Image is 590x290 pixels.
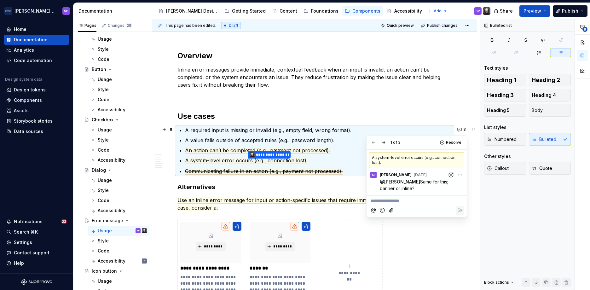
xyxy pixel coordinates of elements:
[1,4,72,18] button: [PERSON_NAME] AirlinesSP
[484,280,509,285] div: Block actions
[88,145,149,155] a: Code
[92,66,106,72] div: Button
[5,77,42,82] div: Design system data
[98,228,112,234] div: Usage
[342,6,383,16] a: Components
[500,8,513,14] span: Share
[156,6,221,16] a: [PERSON_NAME] Design
[136,228,140,234] div: SP
[108,23,132,28] div: Changes
[14,47,34,53] div: Analytics
[98,177,112,183] div: Usage
[280,8,297,14] div: Content
[177,197,441,211] span: Use an inline error message for input or action-specific issues that require immediate attention....
[88,54,149,64] a: Code
[78,8,149,14] div: Documentation
[98,86,109,93] div: Style
[4,248,69,258] button: Contact support
[484,74,526,86] button: Heading 1
[529,74,571,86] button: Heading 2
[484,162,526,175] button: Callout
[14,118,53,124] div: Storybook stories
[4,7,12,15] img: f0306bc8-3074-41fb-b11c-7d2e8671d5eb.png
[4,24,69,34] a: Home
[484,65,508,71] div: Text styles
[232,8,266,14] div: Getting Started
[269,6,300,16] a: Content
[229,23,238,28] span: Draft
[98,46,109,52] div: Style
[483,7,490,15] img: Teunis Vorsteveld
[88,175,149,185] a: Usage
[92,217,123,224] div: Error message
[426,7,449,15] button: Add
[4,227,69,237] button: Search ⌘K
[98,96,109,103] div: Code
[185,136,452,144] p: A value falls outside of accepted rules (e.g., password length).
[88,236,149,246] a: Style
[4,258,69,268] button: Help
[487,92,514,98] span: Heading 3
[185,168,343,175] span: Communicating failure in an action (e.g., payment not processed).
[369,152,464,168] div: A system-level error occurs (e.g., connection lost).
[177,111,452,121] h2: Use cases
[532,107,543,113] span: Body
[446,140,461,145] span: Resolve
[88,195,149,206] a: Code
[4,45,69,55] a: Analytics
[14,107,29,114] div: Assets
[248,157,308,164] span: rs (e.g., connection lost).
[88,44,149,54] a: Style
[14,97,42,103] div: Components
[82,64,149,74] a: Button
[379,21,417,30] button: Quick preview
[82,165,149,175] a: Dialog
[156,5,425,17] div: Page tree
[471,127,475,132] div: SP
[369,206,378,215] button: Mention someone
[126,23,132,28] span: 25
[14,250,49,256] div: Contact support
[4,126,69,136] a: Data sources
[177,51,452,61] h2: Overview
[487,136,517,142] span: Numbered
[387,206,396,215] button: Attach files
[98,56,109,62] div: Code
[484,89,526,101] button: Heading 3
[88,256,149,266] a: AccessibilityA
[438,138,464,147] button: Resolve
[166,8,218,14] div: [PERSON_NAME] Design
[4,85,69,95] a: Design tokens
[78,23,96,28] div: Pages
[301,6,341,16] a: Foundations
[4,116,69,126] a: Storybook stories
[427,23,458,28] span: Publish changes
[491,5,517,17] button: Share
[529,104,571,117] button: Body
[88,135,149,145] a: Style
[98,197,109,204] div: Code
[14,239,32,246] div: Settings
[165,23,216,28] span: This page has been edited.
[88,206,149,216] a: Accessibility
[484,104,526,117] button: Heading 5
[529,162,571,175] button: Quote
[352,8,380,14] div: Components
[14,8,55,14] div: [PERSON_NAME] Airlines
[88,246,149,256] a: Code
[463,127,466,132] span: 3
[562,8,578,14] span: Publish
[98,147,109,153] div: Code
[64,9,68,14] div: SP
[484,153,511,159] div: Other styles
[142,228,147,233] img: Teunis Vorsteveld
[487,107,510,113] span: Heading 5
[88,95,149,105] a: Code
[380,179,420,184] span: @
[88,226,149,236] a: UsageSPTeunis Vorsteveld
[14,87,46,93] div: Design tokens
[369,196,464,204] div: Composer editor
[222,6,268,16] a: Getting Started
[434,9,442,14] span: Add
[532,77,560,83] span: Heading 2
